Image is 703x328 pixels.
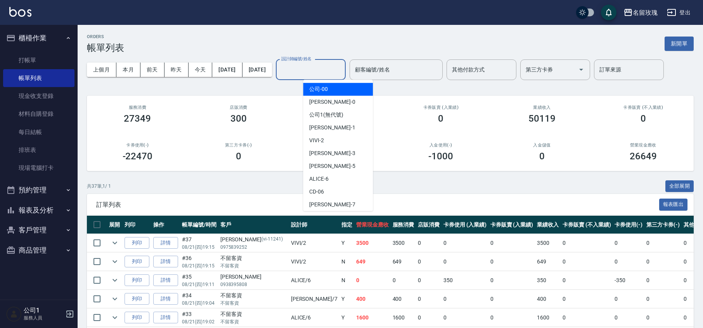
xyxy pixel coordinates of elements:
div: [PERSON_NAME] [220,236,287,244]
td: 0 [488,290,535,308]
h2: 卡券販賣 (不入業績) [602,105,684,110]
td: #33 [180,309,218,327]
div: 不留客資 [220,310,287,318]
h2: 入金儲值 [501,143,584,148]
h5: 公司1 [24,307,63,314]
button: 客戶管理 [3,220,74,240]
td: 350 [442,271,488,290]
td: 0 [613,253,644,271]
p: 08/21 (四) 19:15 [182,244,216,251]
a: 詳情 [153,293,178,305]
td: Y [339,309,354,327]
span: CD -06 [309,188,324,196]
a: 現場電腦打卡 [3,159,74,177]
td: 0 [488,309,535,327]
td: 0 [416,290,442,308]
td: 0 [442,309,488,327]
span: VIVI -2 [309,136,324,145]
a: 每日結帳 [3,123,74,141]
button: 商品管理 [3,240,74,260]
td: 649 [391,253,416,271]
button: 全部展開 [665,180,694,192]
button: 櫃檯作業 [3,28,74,48]
td: 0 [488,234,535,252]
h3: 0 [641,113,646,124]
th: 操作 [151,216,180,234]
td: 1600 [391,309,416,327]
div: 不留客資 [220,254,287,262]
td: 3500 [391,234,416,252]
td: 0 [354,271,391,290]
a: 排班表 [3,141,74,159]
th: 卡券使用(-) [613,216,644,234]
td: 0 [391,271,416,290]
td: 1600 [354,309,391,327]
p: 08/21 (四) 19:02 [182,318,216,325]
td: #35 [180,271,218,290]
h3: 300 [230,113,247,124]
td: 1600 [535,309,561,327]
td: 0 [416,253,442,271]
span: [PERSON_NAME] -5 [309,162,355,170]
td: 400 [354,290,391,308]
button: 新開單 [665,37,694,51]
a: 報表匯出 [659,201,688,208]
div: 名留玫瑰 [633,8,658,17]
td: N [339,253,354,271]
td: #37 [180,234,218,252]
span: [PERSON_NAME] -0 [309,98,355,106]
div: 不留客資 [220,291,287,300]
td: #34 [180,290,218,308]
button: expand row [109,312,121,323]
h3: 26649 [630,151,657,162]
td: 0 [416,271,442,290]
td: 0 [644,253,682,271]
h2: 店販消費 [197,105,280,110]
a: 打帳單 [3,51,74,69]
td: Y [339,234,354,252]
td: 0 [644,271,682,290]
button: expand row [109,237,121,249]
td: Y [339,290,354,308]
h2: 營業現金應收 [602,143,684,148]
p: 08/21 (四) 19:11 [182,281,216,288]
th: 帳單編號/時間 [180,216,218,234]
button: 報表匯出 [659,199,688,211]
h2: 業績收入 [501,105,584,110]
td: ALICE /6 [289,271,339,290]
td: [PERSON_NAME] /7 [289,290,339,308]
td: 400 [535,290,561,308]
button: 名留玫瑰 [620,5,661,21]
p: 不留客資 [220,262,287,269]
h3: -1000 [428,151,453,162]
td: 0 [561,234,613,252]
td: 350 [535,271,561,290]
h2: 其他付款方式(-) [298,143,381,148]
button: [DATE] [212,63,242,77]
h2: 卡券使用 (入業績) [298,105,381,110]
th: 列印 [123,216,151,234]
button: 列印 [125,312,149,324]
td: 0 [561,253,613,271]
a: 詳情 [153,256,178,268]
th: 營業現金應收 [354,216,391,234]
span: [PERSON_NAME] -3 [309,149,355,157]
h2: 入金使用(-) [400,143,482,148]
td: 0 [613,234,644,252]
button: 前天 [140,63,164,77]
button: 今天 [189,63,213,77]
h2: 卡券販賣 (入業績) [400,105,482,110]
td: 0 [644,309,682,327]
img: Logo [9,7,31,17]
h2: ORDERS [87,34,124,39]
td: 0 [488,253,535,271]
a: 材料自購登錄 [3,105,74,123]
div: [PERSON_NAME] [220,273,287,281]
a: 詳情 [153,312,178,324]
th: 卡券販賣 (入業績) [488,216,535,234]
td: 0 [644,234,682,252]
td: VIVI /2 [289,234,339,252]
label: 設計師編號/姓名 [281,56,312,62]
h3: 0 [438,113,443,124]
td: 0 [442,253,488,271]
